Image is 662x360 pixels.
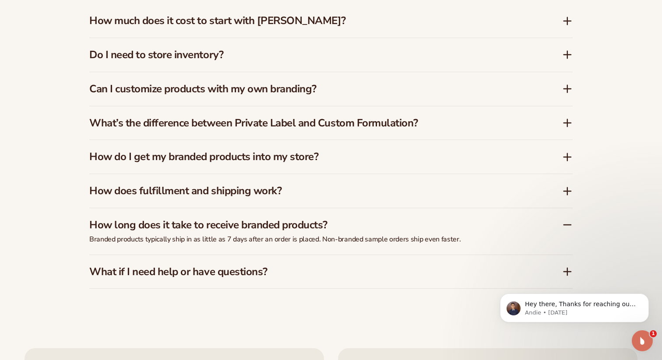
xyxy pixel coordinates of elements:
[89,83,536,95] h3: Can I customize products with my own branding?
[632,330,653,351] iframe: Intercom live chat
[89,219,536,231] h3: How long does it take to receive branded products?
[89,117,536,129] h3: What’s the difference between Private Label and Custom Formulation?
[89,14,536,27] h3: How much does it cost to start with [PERSON_NAME]?
[487,275,662,336] iframe: Intercom notifications message
[650,330,657,337] span: 1
[89,235,527,244] p: Branded products typically ship in as little as 7 days after an order is placed. Non-branded samp...
[89,150,536,163] h3: How do I get my branded products into my store?
[89,49,536,61] h3: Do I need to store inventory?
[89,266,536,278] h3: What if I need help or have questions?
[89,185,536,197] h3: How does fulfillment and shipping work?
